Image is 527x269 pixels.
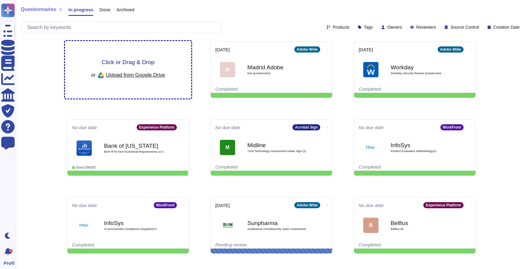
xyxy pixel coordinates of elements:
span: Creation Date [493,25,520,29]
span: Sunpharma CloudSecurity SaaS Assessment [247,227,308,231]
span: Owners [387,25,402,29]
b: Belfius [391,220,452,226]
img: Logo [77,140,92,156]
img: Logo [77,218,92,233]
div: Completed [215,87,290,91]
img: Logo [220,218,235,233]
span: Done [99,7,110,12]
input: Search by keywords [24,22,221,33]
b: Sunpharma [247,220,308,226]
div: Completed [72,242,147,247]
div: Completed [359,165,433,169]
span: Questionnaires [21,7,56,12]
span: AI procurement compliance (Supplier)V2 [104,227,165,231]
div: B [363,218,378,233]
span: 7103 Technology Assessment Adobe Sign (1) [247,150,308,153]
span: No due date [72,125,97,130]
span: BOH RTM Non Functional Requirements v2.0 [104,150,165,153]
span: Source Control [450,25,479,29]
b: Bank of [US_STATE] [104,143,165,149]
img: Logo [363,140,378,155]
div: or [91,70,165,81]
div: Adobe Wide [294,202,320,208]
div: Experience Platform [137,124,177,130]
div: Completed [359,242,433,247]
img: Logo [363,62,378,77]
span: No due date [359,203,384,208]
span: Product Evaluation Methodology(1) [391,150,452,153]
div: WorkFront [154,202,177,208]
span: Products [333,25,350,29]
span: No due date [72,203,97,208]
div: Completed [359,87,433,91]
span: [DATE] [215,203,230,208]
span: Profile [4,261,15,265]
div: 9+ [9,249,13,253]
span: Belfius all [391,227,452,231]
span: Archived [117,7,134,12]
b: InfoSys [391,142,452,148]
div: Acrobat Sign [292,124,320,130]
div: Pending review [215,242,290,247]
span: [DATE] [359,47,373,52]
span: Click or Drag & Drop [102,59,154,65]
div: Completed [215,165,290,169]
span: No due date [215,125,240,130]
span: Upload from Google Drive [106,72,165,78]
div: Adobe Wide [438,46,464,53]
div: Adobe Wide [294,46,320,53]
div: Experience Platform [423,202,464,208]
div: M [220,62,235,77]
b: Workday [391,64,452,70]
div: WorkFront [440,124,464,130]
span: Reviewers [416,25,436,29]
span: Tags [364,25,373,29]
div: M [220,140,235,155]
span: Workday Security Review Questionaire [391,72,452,75]
b: Madrid Adobe [247,64,308,70]
span: In progress [68,7,93,12]
b: InfoSys [104,220,165,226]
span: test questionnaire [247,72,308,75]
b: Midline [247,142,308,148]
span: No due date [359,125,384,130]
span: [DATE] [215,47,230,52]
img: google drive [96,70,106,81]
span: Done: 156/157 [76,166,96,169]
